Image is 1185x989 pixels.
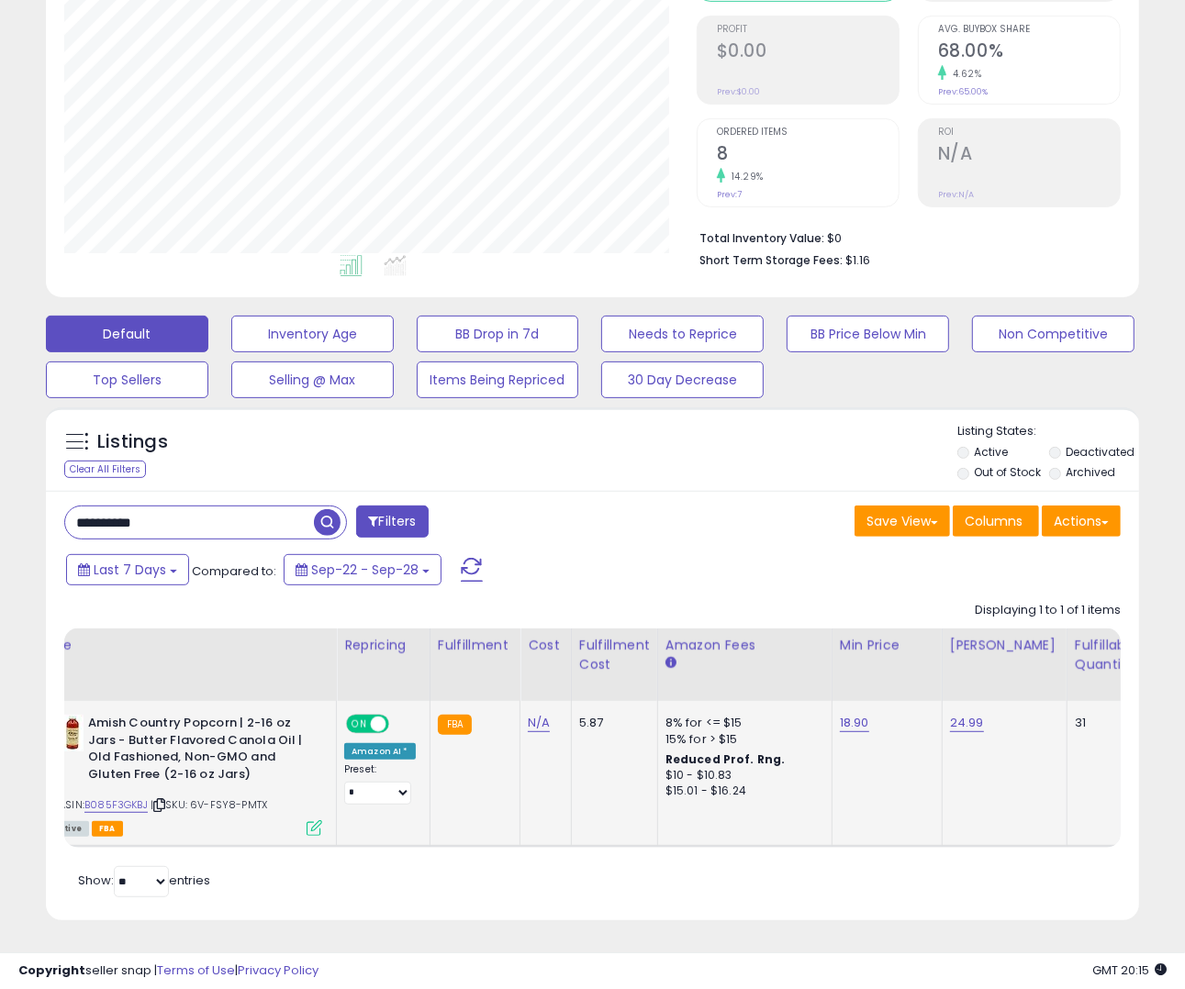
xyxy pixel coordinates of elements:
small: 4.62% [946,67,982,81]
a: N/A [528,714,550,732]
div: Displaying 1 to 1 of 1 items [975,602,1121,619]
span: All listings currently available for purchase on Amazon [47,821,89,837]
span: $1.16 [845,251,870,269]
span: | SKU: 6V-FSY8-PMTX [151,797,267,812]
button: Items Being Repriced [417,361,579,398]
span: ROI [938,128,1120,138]
span: ON [348,717,371,732]
div: [PERSON_NAME] [950,636,1059,655]
div: 15% for > $15 [665,731,818,748]
a: 24.99 [950,714,984,732]
button: Last 7 Days [66,554,189,585]
button: Sep-22 - Sep-28 [284,554,442,585]
div: Clear All Filters [64,461,146,478]
span: Compared to: [192,562,276,580]
button: Inventory Age [231,316,394,352]
button: 30 Day Decrease [601,361,764,398]
div: 31 [1075,715,1132,731]
div: Fulfillable Quantity [1075,636,1138,674]
a: B085F3GKBJ [84,797,148,813]
span: OFF [386,717,416,732]
button: Columns [953,506,1039,537]
span: Avg. Buybox Share [938,25,1120,35]
span: Show: entries [78,872,210,889]
button: Actions [1042,506,1121,537]
div: 5.87 [579,715,643,731]
button: Default [46,316,208,352]
h2: $0.00 [717,40,899,65]
li: $0 [699,226,1107,248]
button: Filters [356,506,428,538]
img: 41hbLo-R+NL._SL40_.jpg [47,715,84,751]
h2: N/A [938,143,1120,168]
div: 8% for <= $15 [665,715,818,731]
b: Amish Country Popcorn | 2-16 oz Jars - Butter Flavored Canola Oil | Old Fashioned, Non-GMO and Gl... [88,715,311,787]
div: Fulfillment Cost [579,636,650,674]
small: Amazon Fees. [665,655,676,672]
span: Profit [717,25,899,35]
label: Archived [1066,464,1115,480]
span: FBA [92,821,123,837]
b: Short Term Storage Fees: [699,252,843,268]
button: BB Drop in 7d [417,316,579,352]
div: Title [42,636,329,655]
div: Fulfillment [438,636,512,655]
button: Top Sellers [46,361,208,398]
b: Reduced Prof. Rng. [665,751,786,767]
div: Cost [528,636,564,655]
small: 14.29% [725,170,764,183]
label: Deactivated [1066,444,1135,460]
a: Terms of Use [157,961,235,979]
h2: 8 [717,143,899,168]
span: Last 7 Days [94,561,166,579]
span: Sep-22 - Sep-28 [311,561,419,579]
label: Active [974,444,1008,460]
button: Save View [855,506,950,537]
button: Selling @ Max [231,361,394,398]
span: Ordered Items [717,128,899,138]
a: 18.90 [840,714,869,732]
div: seller snap | | [18,962,319,980]
span: 2025-10-8 20:15 GMT [1092,961,1167,979]
button: BB Price Below Min [787,316,949,352]
div: $10 - $10.83 [665,768,818,783]
button: Non Competitive [972,316,1135,352]
p: Listing States: [957,423,1139,440]
h2: 68.00% [938,40,1120,65]
div: Amazon Fees [665,636,824,655]
small: Prev: N/A [938,189,974,200]
b: Total Inventory Value: [699,230,824,246]
strong: Copyright [18,961,85,979]
small: FBA [438,715,472,735]
div: Repricing [344,636,422,655]
a: Privacy Policy [238,961,319,979]
span: Columns [965,512,1023,530]
div: Preset: [344,763,416,805]
div: $15.01 - $16.24 [665,783,818,799]
small: Prev: 7 [717,189,742,200]
small: Prev: 65.00% [938,86,988,97]
div: Amazon AI * [344,743,416,760]
small: Prev: $0.00 [717,86,760,97]
button: Needs to Reprice [601,316,764,352]
label: Out of Stock [974,464,1041,480]
div: Min Price [840,636,934,655]
h5: Listings [97,429,168,455]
